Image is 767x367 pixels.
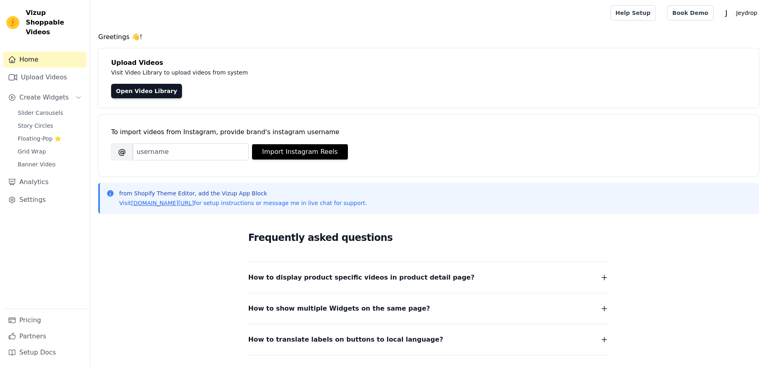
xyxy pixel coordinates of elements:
[111,127,746,137] div: To import videos from Instagram, provide brand's instagram username
[248,334,443,345] span: How to translate labels on buttons to local language?
[18,109,63,117] span: Slider Carousels
[3,192,87,208] a: Settings
[3,69,87,85] a: Upload Videos
[133,143,249,160] input: username
[248,230,609,246] h2: Frequently asked questions
[725,9,728,17] text: J
[3,174,87,190] a: Analytics
[248,303,430,314] span: How to show multiple Widgets on the same page?
[720,6,761,20] button: J Jeydrop
[98,32,759,42] h4: Greetings 👋!
[252,144,348,160] button: Import Instagram Reels
[248,272,475,283] span: How to display product specific videos in product detail page?
[3,52,87,68] a: Home
[248,334,609,345] button: How to translate labels on buttons to local language?
[18,135,61,143] span: Floating-Pop ⭐
[119,189,367,197] p: from Shopify Theme Editor, add the Vizup App Block
[111,58,746,68] h4: Upload Videos
[3,328,87,344] a: Partners
[610,5,656,21] a: Help Setup
[667,5,713,21] a: Book Demo
[111,68,472,77] p: Visit Video Library to upload videos from system
[6,16,19,29] img: Vizup
[3,312,87,328] a: Pricing
[26,8,83,37] span: Vizup Shoppable Videos
[248,272,609,283] button: How to display product specific videos in product detail page?
[18,160,56,168] span: Banner Video
[13,107,87,118] a: Slider Carousels
[3,344,87,361] a: Setup Docs
[111,143,133,160] span: @
[13,120,87,131] a: Story Circles
[119,199,367,207] p: Visit for setup instructions or message me in live chat for support.
[18,122,53,130] span: Story Circles
[19,93,69,102] span: Create Widgets
[18,147,46,156] span: Grid Wrap
[13,159,87,170] a: Banner Video
[111,84,182,98] a: Open Video Library
[733,6,761,20] p: Jeydrop
[248,303,609,314] button: How to show multiple Widgets on the same page?
[13,133,87,144] a: Floating-Pop ⭐
[3,89,87,106] button: Create Widgets
[131,200,194,206] a: [DOMAIN_NAME][URL]
[13,146,87,157] a: Grid Wrap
